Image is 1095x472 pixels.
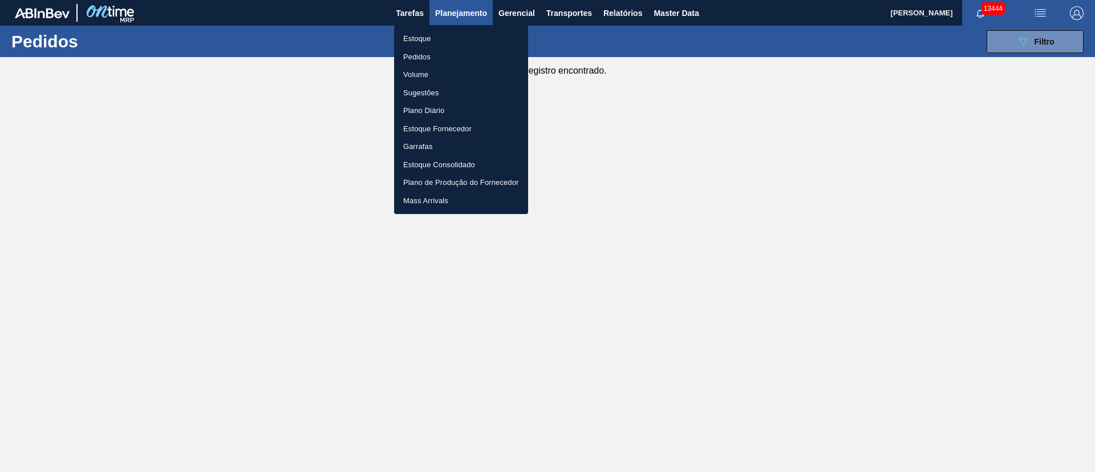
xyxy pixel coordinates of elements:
[394,138,528,156] a: Garrafas
[394,192,528,210] a: Mass Arrivals
[394,102,528,120] a: Plano Diário
[394,66,528,84] a: Volume
[394,48,528,66] a: Pedidos
[394,120,528,138] a: Estoque Fornecedor
[394,174,528,192] a: Plano de Produção do Fornecedor
[394,156,528,174] a: Estoque Consolidado
[394,84,528,102] a: Sugestões
[394,30,528,48] a: Estoque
